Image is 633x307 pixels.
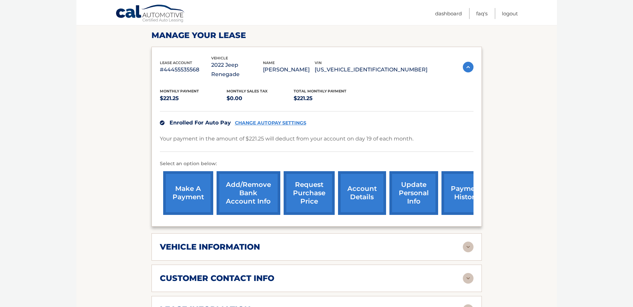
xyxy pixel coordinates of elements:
[502,8,518,19] a: Logout
[217,171,280,215] a: Add/Remove bank account info
[227,89,268,93] span: Monthly sales Tax
[263,60,275,65] span: name
[463,62,473,72] img: accordion-active.svg
[389,171,438,215] a: update personal info
[294,89,346,93] span: Total Monthly Payment
[338,171,386,215] a: account details
[284,171,335,215] a: request purchase price
[160,242,260,252] h2: vehicle information
[463,273,473,284] img: accordion-rest.svg
[227,94,294,103] p: $0.00
[163,171,213,215] a: make a payment
[160,65,212,74] p: #44455535568
[211,60,263,79] p: 2022 Jeep Renegade
[463,242,473,252] img: accordion-rest.svg
[160,134,413,143] p: Your payment in the amount of $221.25 will deduct from your account on day 19 of each month.
[160,120,165,125] img: check.svg
[441,171,492,215] a: payment history
[263,65,315,74] p: [PERSON_NAME]
[315,65,427,74] p: [US_VEHICLE_IDENTIFICATION_NUMBER]
[151,30,482,40] h2: Manage Your Lease
[115,4,186,24] a: Cal Automotive
[476,8,488,19] a: FAQ's
[160,89,199,93] span: Monthly Payment
[160,60,192,65] span: lease account
[160,160,473,168] p: Select an option below:
[170,119,231,126] span: Enrolled For Auto Pay
[211,56,228,60] span: vehicle
[294,94,361,103] p: $221.25
[160,94,227,103] p: $221.25
[315,60,322,65] span: vin
[160,273,274,283] h2: customer contact info
[235,120,306,126] a: CHANGE AUTOPAY SETTINGS
[435,8,462,19] a: Dashboard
